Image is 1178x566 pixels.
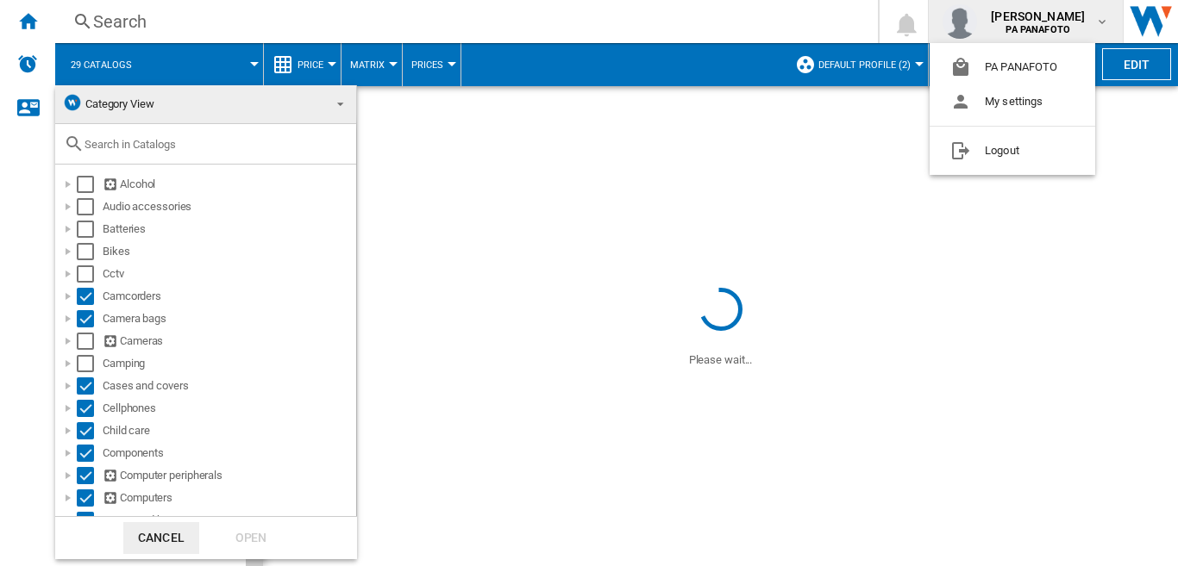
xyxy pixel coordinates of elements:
[213,522,289,554] div: Open
[103,489,354,507] div: Computers
[77,467,103,484] md-checkbox: Select
[103,355,354,372] div: Camping
[103,400,354,417] div: Cellphones
[77,310,103,327] md-checkbox: Select
[930,134,1095,168] button: Logout
[77,377,103,395] md-checkbox: Select
[77,221,103,238] md-checkbox: Select
[77,333,103,350] md-checkbox: Select
[77,243,103,260] md-checkbox: Select
[103,198,354,215] div: Audio accessories
[77,489,103,507] md-checkbox: Select
[77,288,103,305] md-checkbox: Select
[123,522,199,554] button: Cancel
[103,467,354,484] div: Computer peripherals
[77,422,103,439] md-checkbox: Select
[77,400,103,417] md-checkbox: Select
[930,50,1095,84] button: PA PANAFOTO
[103,221,354,238] div: Batteries
[103,512,354,529] div: Connected home
[77,176,103,193] md-checkbox: Select
[85,138,348,151] input: Search in Catalogs
[103,333,354,350] div: Cameras
[77,512,103,529] md-checkbox: Select
[930,84,1095,119] button: My settings
[103,288,354,305] div: Camcorders
[103,176,354,193] div: Alcohol
[77,265,103,283] md-checkbox: Select
[103,310,354,327] div: Camera bags
[77,445,103,462] md-checkbox: Select
[103,445,354,462] div: Components
[77,198,103,215] md-checkbox: Select
[103,377,354,395] div: Cases and covers
[103,243,354,260] div: Bikes
[103,265,354,283] div: Cctv
[62,92,83,113] img: wiser-icon-blue.png
[77,355,103,372] md-checkbox: Select
[85,97,154,110] span: Category View
[103,422,354,439] div: Child care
